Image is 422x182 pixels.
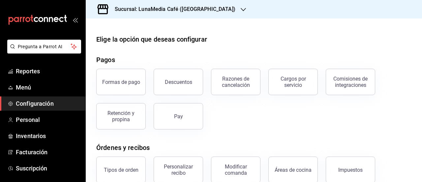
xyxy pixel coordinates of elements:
[211,69,260,95] button: Razones de cancelación
[215,76,256,88] div: Razones de cancelación
[275,167,312,173] div: Áreas de cocina
[16,131,80,140] span: Inventarios
[330,76,371,88] div: Comisiones de integraciones
[96,69,146,95] button: Formas de pago
[109,5,235,13] h3: Sucursal: LunaMedia Café ([GEOGRAPHIC_DATA])
[96,143,150,153] div: Órdenes y recibos
[338,167,363,173] div: Impuestos
[96,103,146,129] button: Retención y propina
[5,48,81,55] a: Pregunta a Parrot AI
[101,110,141,123] div: Retención y propina
[104,167,138,173] div: Tipos de orden
[215,164,256,176] div: Modificar comanda
[16,148,80,157] span: Facturación
[158,164,199,176] div: Personalizar recibo
[165,79,192,85] div: Descuentos
[154,69,203,95] button: Descuentos
[16,83,80,92] span: Menú
[102,79,140,85] div: Formas de pago
[16,164,80,173] span: Suscripción
[73,17,78,22] button: open_drawer_menu
[273,76,314,88] div: Cargos por servicio
[16,99,80,108] span: Configuración
[268,69,318,95] button: Cargos por servicio
[16,115,80,124] span: Personal
[16,67,80,76] span: Reportes
[96,55,115,65] div: Pagos
[174,113,183,120] div: Pay
[18,43,71,50] span: Pregunta a Parrot AI
[326,69,375,95] button: Comisiones de integraciones
[7,40,81,54] button: Pregunta a Parrot AI
[154,103,203,129] button: Pay
[96,34,207,44] div: Elige la opción que deseas configurar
